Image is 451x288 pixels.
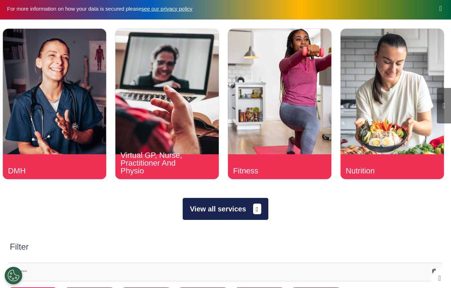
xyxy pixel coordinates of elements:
h2: Filter [10,242,29,252]
div: Nutrition [346,167,418,175]
div: Fitness [233,167,306,175]
div: Virtual GP, Nurse, Practitioner And Physio [121,151,193,175]
a: see our privacy policy [141,6,192,12]
div: DMH [8,167,80,175]
button: Open Preferences [5,267,22,284]
div: For more information on how your data is secured please [7,6,200,11]
button: View all services [183,198,268,220]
